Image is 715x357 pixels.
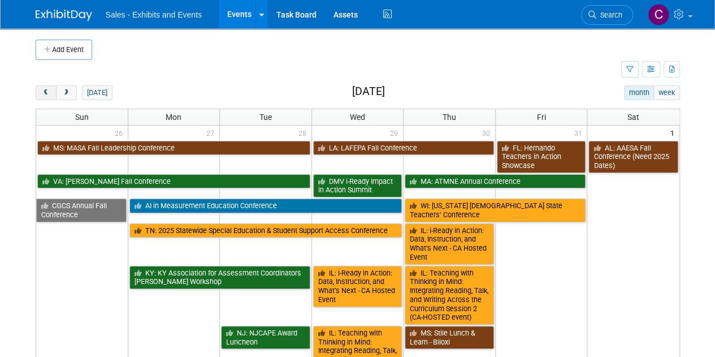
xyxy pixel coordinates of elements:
[114,126,128,140] span: 26
[129,266,310,289] a: KY: KY Association for Assessment Coordinators [PERSON_NAME] Workshop
[624,85,654,100] button: month
[129,223,402,238] a: TN: 2025 Statewide Special Education & Student Support Access Conference
[129,199,402,213] a: AI in Measurement Education Conference
[481,126,495,140] span: 30
[350,113,365,122] span: Wed
[581,5,633,25] a: Search
[443,113,456,122] span: Thu
[36,199,127,222] a: CGCS Annual Fall Conference
[36,10,92,21] img: ExhibitDay
[36,40,92,60] button: Add Event
[297,126,311,140] span: 28
[166,113,181,122] span: Mon
[352,85,384,98] h2: [DATE]
[313,141,494,156] a: LA: LAFEPA Fall Conference
[82,85,112,100] button: [DATE]
[648,4,669,25] img: Christine Lurz
[37,174,310,189] a: VA: [PERSON_NAME] Fall Conference
[596,11,622,19] span: Search
[313,266,402,307] a: IL: i-Ready in Action: Data, Instruction, and What’s Next - CA Hosted Event
[75,113,89,122] span: Sun
[627,113,639,122] span: Sat
[36,85,57,100] button: prev
[405,174,586,189] a: MA: ATMNE Annual Conference
[573,126,587,140] span: 31
[405,326,494,349] a: MS: Stile Lunch & Learn - Biloxi
[259,113,272,122] span: Tue
[588,141,678,173] a: AL: AAESA Fall Conference (Need 2025 Dates)
[56,85,77,100] button: next
[405,199,586,222] a: WI: [US_STATE] [DEMOGRAPHIC_DATA] State Teachers’ Conference
[205,126,219,140] span: 27
[669,126,679,140] span: 1
[313,174,402,197] a: DMV i-Ready Impact in Action Summit
[497,141,586,173] a: FL: Hernando Teachers in Action Showcase
[106,10,202,19] span: Sales - Exhibits and Events
[653,85,679,100] button: week
[389,126,403,140] span: 29
[405,223,494,265] a: IL: i-Ready in Action: Data, Instruction, and What’s Next - CA Hosted Event
[37,141,310,156] a: MS: MASA Fall Leadership Conference
[537,113,546,122] span: Fri
[405,266,494,325] a: IL: Teaching with Thinking in Mind: Integrating Reading, Talk, and Writing Across the Curriculum ...
[221,326,310,349] a: NJ: NJCAPE Award Luncheon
